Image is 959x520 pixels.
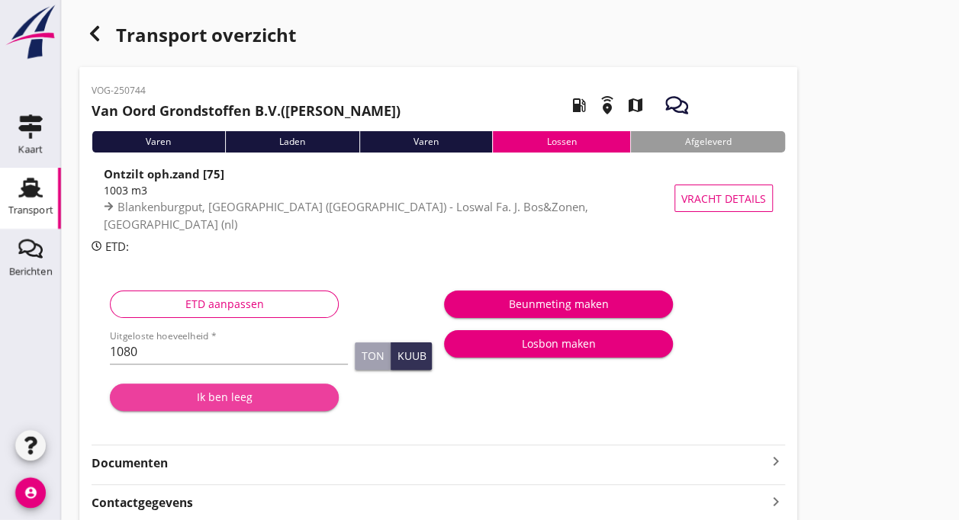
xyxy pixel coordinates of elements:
[391,342,432,370] button: Kuub
[105,239,129,254] span: ETD:
[92,101,401,121] h2: ([PERSON_NAME])
[558,84,600,127] i: local_gas_station
[767,491,785,512] i: keyboard_arrow_right
[674,185,773,212] button: Vracht details
[15,477,46,508] i: account_circle
[359,131,493,152] div: Varen
[456,296,661,312] div: Beunmeting maken
[456,335,661,351] div: Losbon maken
[8,205,53,215] div: Transport
[122,389,327,405] div: Ik ben leeg
[3,4,58,60] img: logo-small.a267ee39.svg
[444,330,673,358] button: Losbon maken
[18,144,43,154] div: Kaart
[104,182,681,198] div: 1003 m3
[110,384,339,411] button: Ik ben leeg
[681,191,766,207] span: Vracht details
[92,494,193,512] strong: Contactgegevens
[92,454,767,472] strong: Documenten
[92,84,401,98] p: VOG-250744
[104,166,224,181] strong: Ontzilt oph.zand [75]
[355,342,391,370] button: Ton
[104,199,588,232] span: Blankenburgput, [GEOGRAPHIC_DATA] ([GEOGRAPHIC_DATA]) - Loswal Fa. J. Bos&Zonen, [GEOGRAPHIC_DATA...
[767,452,785,470] i: keyboard_arrow_right
[397,351,426,361] div: Kuub
[92,165,785,232] a: Ontzilt oph.zand [75]1003 m3Blankenburgput, [GEOGRAPHIC_DATA] ([GEOGRAPHIC_DATA]) - Loswal Fa. J....
[586,84,629,127] i: emergency_share
[492,131,630,152] div: Lossen
[110,339,348,364] input: Uitgeloste hoeveelheid *
[79,18,797,55] div: Transport overzicht
[92,101,281,120] strong: Van Oord Grondstoffen B.V.
[225,131,359,152] div: Laden
[613,84,656,127] i: map
[92,131,225,152] div: Varen
[123,296,326,312] div: ETD aanpassen
[630,131,785,152] div: Afgeleverd
[444,290,673,318] button: Beunmeting maken
[110,290,339,318] button: ETD aanpassen
[361,351,384,361] div: Ton
[9,266,53,276] div: Berichten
